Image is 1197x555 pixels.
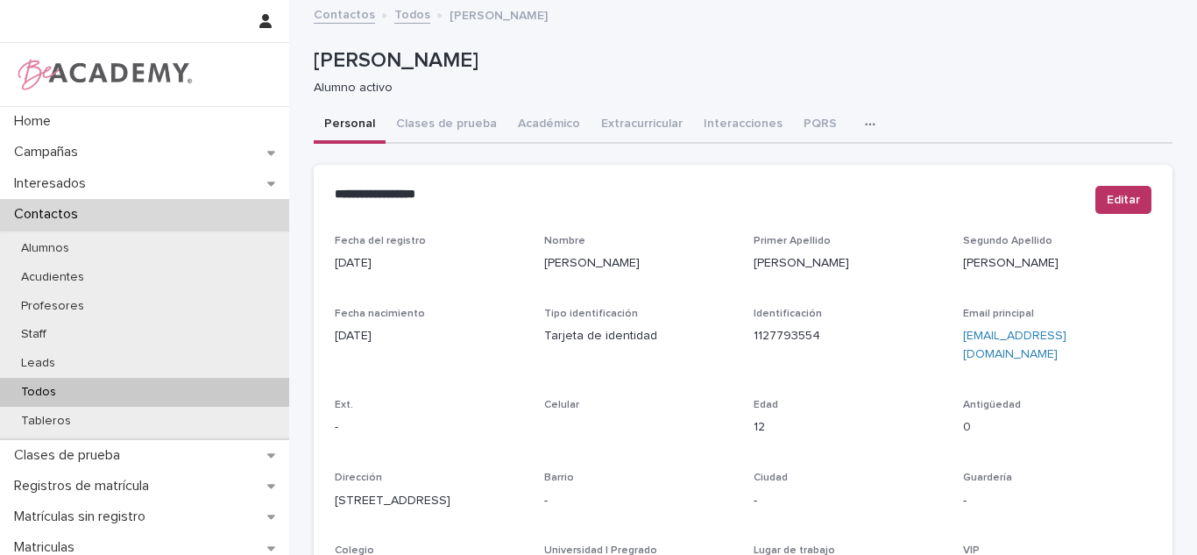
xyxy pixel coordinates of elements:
p: [PERSON_NAME] [544,254,733,273]
span: Ciudad [754,473,788,483]
p: Alumno activo [314,81,1158,96]
button: Extracurricular [591,107,693,144]
a: Contactos [314,4,375,24]
p: [DATE] [335,327,523,345]
button: Personal [314,107,386,144]
p: - [335,418,523,437]
span: Identificación [754,309,822,319]
p: Tableros [7,414,85,429]
p: [DATE] [335,254,523,273]
span: Primer Apellido [754,236,831,246]
span: Celular [544,400,579,410]
p: Acudientes [7,270,98,285]
p: Home [7,113,65,130]
p: Tarjeta de identidad [544,327,733,345]
button: Académico [507,107,591,144]
button: Clases de prueba [386,107,507,144]
p: Interesados [7,175,100,192]
button: Interacciones [693,107,793,144]
a: [EMAIL_ADDRESS][DOMAIN_NAME] [963,330,1066,360]
span: Editar [1107,191,1140,209]
a: Todos [394,4,430,24]
img: WPrjXfSUmiLcdUfaYY4Q [14,57,194,92]
span: Antigüedad [963,400,1021,410]
p: 12 [754,418,942,437]
p: 1127793554 [754,327,942,345]
p: 0 [963,418,1151,437]
p: Registros de matrícula [7,478,163,495]
p: Profesores [7,299,98,314]
span: Tipo identificación [544,309,638,319]
p: - [963,492,1151,510]
p: - [754,492,942,510]
p: - [544,492,733,510]
span: Nombre [544,236,585,246]
span: Email principal [963,309,1034,319]
span: Ext. [335,400,353,410]
p: Contactos [7,206,92,223]
p: Leads [7,356,69,371]
p: [STREET_ADDRESS] [335,492,523,510]
span: Edad [754,400,778,410]
p: Campañas [7,144,92,160]
p: Alumnos [7,241,83,256]
span: Barrio [544,473,574,483]
span: Fecha del registro [335,236,426,246]
p: [PERSON_NAME] [450,4,548,24]
span: Guardería [963,473,1012,483]
button: PQRS [793,107,847,144]
span: Segundo Apellido [963,236,1052,246]
span: Fecha nacimiento [335,309,425,319]
p: [PERSON_NAME] [314,48,1165,74]
p: Matrículas sin registro [7,509,159,525]
p: [PERSON_NAME] [754,254,942,273]
button: Editar [1095,186,1151,214]
p: Todos [7,385,70,400]
p: Staff [7,327,60,342]
p: [PERSON_NAME] [963,254,1151,273]
p: Clases de prueba [7,447,134,464]
span: Dirección [335,473,382,483]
